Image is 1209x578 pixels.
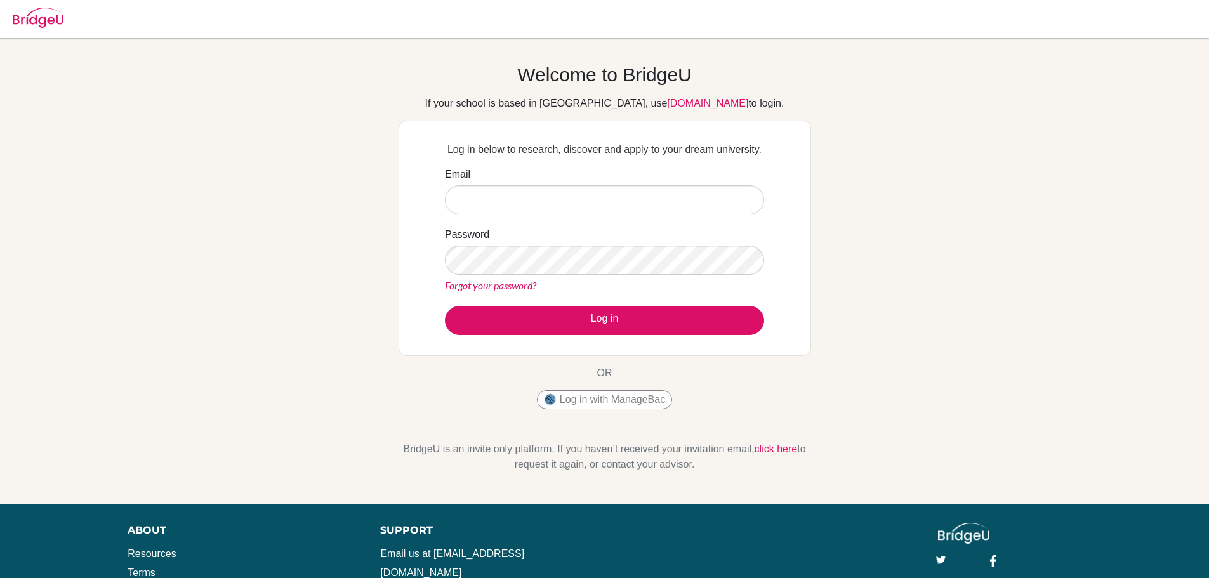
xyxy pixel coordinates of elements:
[128,523,352,538] div: About
[537,390,672,409] button: Log in with ManageBac
[938,523,989,544] img: logo_white@2x-f4f0deed5e89b7ecb1c2cc34c3e3d731f90f0f143d5ea2071677605dd97b5244.png
[445,167,470,182] label: Email
[128,548,176,559] a: Resources
[517,63,692,86] h1: Welcome to BridgeU
[445,306,764,335] button: Log in
[380,548,524,578] a: Email us at [EMAIL_ADDRESS][DOMAIN_NAME]
[445,279,536,291] a: Forgot your password?
[445,227,489,242] label: Password
[13,8,63,28] img: Bridge-U
[399,442,811,472] p: BridgeU is an invite only platform. If you haven’t received your invitation email, to request it ...
[667,98,748,108] a: [DOMAIN_NAME]
[128,567,155,578] a: Terms
[425,96,784,111] div: If your school is based in [GEOGRAPHIC_DATA], use to login.
[380,523,590,538] div: Support
[445,142,764,157] p: Log in below to research, discover and apply to your dream university.
[755,443,798,454] a: click here
[597,365,612,381] p: OR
